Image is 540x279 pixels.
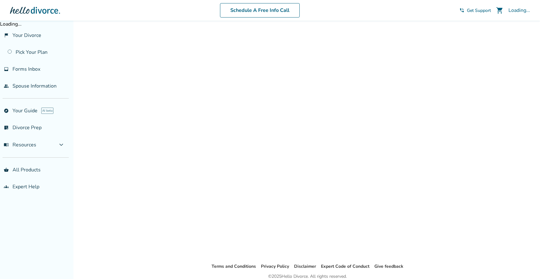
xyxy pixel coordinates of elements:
span: Forms Inbox [12,66,40,73]
a: Terms and Conditions [212,263,256,269]
span: expand_more [57,141,65,149]
li: Give feedback [374,263,403,270]
span: flag_2 [4,33,9,38]
div: Loading... [508,7,530,14]
span: list_alt_check [4,125,9,130]
span: groups [4,184,9,189]
a: Schedule A Free Info Call [220,3,300,18]
span: shopping_cart [496,7,503,14]
span: shopping_basket [4,167,9,172]
span: Get Support [467,8,491,13]
span: people [4,84,9,89]
span: explore [4,108,9,113]
span: Resources [4,141,36,148]
li: Disclaimer [294,263,316,270]
span: phone_in_talk [459,8,464,13]
span: menu_book [4,142,9,147]
a: Expert Code of Conduct [321,263,369,269]
a: Privacy Policy [261,263,289,269]
span: AI beta [41,108,53,114]
span: inbox [4,67,9,72]
a: phone_in_talkGet Support [459,8,491,13]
